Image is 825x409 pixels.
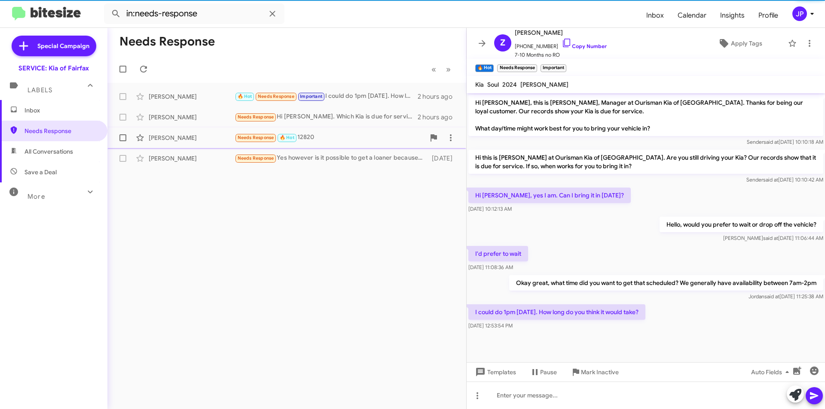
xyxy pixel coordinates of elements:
span: Apply Tags [731,36,762,51]
p: I'd prefer to wait [468,246,528,261]
span: Z [500,36,505,50]
span: Auto Fields [751,364,792,380]
input: Search [104,3,284,24]
span: Needs Response [258,94,294,99]
span: Kia [475,81,484,88]
span: Jordan [DATE] 11:25:38 AM [749,293,823,300]
span: 🔥 Hot [238,94,252,99]
div: [DATE] [428,154,459,163]
span: [DATE] 10:12:13 AM [468,206,512,212]
a: Profile [752,3,785,28]
span: Inbox [24,106,98,115]
div: 2 hours ago [418,92,459,101]
a: Copy Number [562,43,607,49]
span: Important [300,94,322,99]
span: [PERSON_NAME] [520,81,568,88]
span: [PERSON_NAME] [DATE] 11:06:44 AM [723,235,823,241]
span: Templates [474,364,516,380]
small: 🔥 Hot [475,64,494,72]
span: Needs Response [238,114,274,120]
span: « [431,64,436,75]
p: Hi [PERSON_NAME], this is [PERSON_NAME], Manager at Ourisman Kia of [GEOGRAPHIC_DATA]. Thanks for... [468,95,823,136]
span: Mark Inactive [581,364,619,380]
span: Soul [487,81,499,88]
span: [DATE] 11:08:36 AM [468,264,513,270]
span: said at [764,293,779,300]
h1: Needs Response [119,35,215,48]
div: Yes however is it possible to get a loaner because that is my only means of travel for myself and... [235,153,428,163]
span: said at [764,139,779,145]
button: Mark Inactive [564,364,626,380]
span: Sender [DATE] 10:10:18 AM [747,139,823,145]
p: Okay great, what time did you want to get that scheduled? We generally have availability between ... [509,275,823,291]
button: Pause [523,364,564,380]
button: Previous [426,61,441,78]
span: [PHONE_NUMBER] [515,38,607,51]
span: Needs Response [24,127,98,135]
span: [PERSON_NAME] [515,27,607,38]
p: Hi [PERSON_NAME], yes I am. Can I bring it in [DATE]? [468,188,631,203]
button: Auto Fields [744,364,799,380]
span: Needs Response [238,135,274,140]
div: [PERSON_NAME] [149,92,235,101]
a: Insights [713,3,752,28]
span: Special Campaign [37,42,89,50]
span: 7-10 Months no RO [515,51,607,59]
div: 12820 [235,133,425,142]
span: said at [763,176,778,183]
span: 2024 [502,81,517,88]
span: 🔥 Hot [280,135,294,140]
div: Hi [PERSON_NAME]. Which Kia is due for service? We have two. We just had the 2022 in this summer,... [235,112,418,122]
p: Hi this is [PERSON_NAME] at Ourisman Kia of [GEOGRAPHIC_DATA]. Are you still driving your Kia? Ou... [468,150,823,174]
span: Sender [DATE] 10:10:42 AM [746,176,823,183]
span: » [446,64,451,75]
span: Needs Response [238,155,274,161]
nav: Page navigation example [427,61,456,78]
small: Needs Response [497,64,537,72]
small: Important [541,64,566,72]
span: Pause [540,364,557,380]
span: said at [763,235,778,241]
button: Templates [467,364,523,380]
div: 2 hours ago [418,113,459,121]
div: SERVICE: Kia of Fairfax [18,64,89,73]
a: Special Campaign [12,36,96,56]
a: Calendar [671,3,713,28]
span: Labels [27,86,52,94]
div: [PERSON_NAME] [149,154,235,163]
button: Apply Tags [696,36,784,51]
p: I could do 1pm [DATE]. How long do you think it would take? [468,304,645,320]
div: I could do 1pm [DATE]. How long do you think it would take? [235,91,418,101]
div: [PERSON_NAME] [149,113,235,121]
div: [PERSON_NAME] [149,133,235,142]
span: All Conversations [24,147,73,156]
span: More [27,193,45,200]
span: Save a Deal [24,168,57,176]
div: JP [792,6,807,21]
span: [DATE] 12:53:54 PM [468,322,513,329]
button: Next [441,61,456,78]
a: Inbox [639,3,671,28]
button: JP [785,6,816,21]
p: Hello, would you prefer to wait or drop off the vehicle? [660,217,823,232]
